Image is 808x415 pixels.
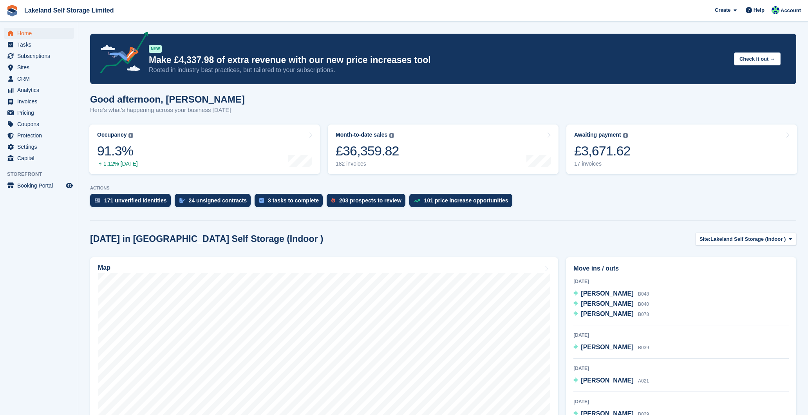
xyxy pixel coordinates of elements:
span: [PERSON_NAME] [581,310,633,317]
span: B039 [638,345,649,350]
div: Month-to-date sales [336,132,387,138]
div: 203 prospects to review [339,197,401,204]
a: Lakeland Self Storage Limited [21,4,117,17]
span: B048 [638,291,649,297]
a: menu [4,180,74,191]
div: [DATE] [573,398,789,405]
div: 182 invoices [336,161,399,167]
div: Awaiting payment [574,132,621,138]
a: menu [4,130,74,141]
span: Site: [700,235,710,243]
img: icon-info-grey-7440780725fd019a000dd9b08b2336e03edf1995a4989e88bcd33f0948082b44.svg [128,133,133,138]
span: [PERSON_NAME] [581,300,633,307]
button: Site: Lakeland Self Storage (Indoor ) [695,233,796,245]
span: B078 [638,312,649,317]
div: 91.3% [97,143,138,159]
span: [PERSON_NAME] [581,377,633,384]
div: Occupancy [97,132,127,138]
span: Pricing [17,107,64,118]
h1: Good afternoon, [PERSON_NAME] [90,94,245,105]
span: Invoices [17,96,64,107]
a: menu [4,39,74,50]
img: price-adjustments-announcement-icon-8257ccfd72463d97f412b2fc003d46551f7dbcb40ab6d574587a9cd5c0d94... [94,32,148,76]
button: Check it out → [734,52,781,65]
div: [DATE] [573,365,789,372]
div: £36,359.82 [336,143,399,159]
a: 171 unverified identities [90,194,175,211]
div: 101 price increase opportunities [424,197,508,204]
span: Settings [17,141,64,152]
span: Tasks [17,39,64,50]
span: [PERSON_NAME] [581,290,633,297]
a: Occupancy 91.3% 1.12% [DATE] [89,125,320,174]
div: 1.12% [DATE] [97,161,138,167]
a: menu [4,62,74,73]
a: 101 price increase opportunities [409,194,516,211]
a: menu [4,28,74,39]
img: task-75834270c22a3079a89374b754ae025e5fb1db73e45f91037f5363f120a921f8.svg [259,198,264,203]
div: [DATE] [573,332,789,339]
img: verify_identity-adf6edd0f0f0b5bbfe63781bf79b02c33cf7c696d77639b501bdc392416b5a36.svg [95,198,100,203]
span: B040 [638,301,649,307]
a: menu [4,96,74,107]
div: 24 unsigned contracts [189,197,247,204]
div: 17 invoices [574,161,631,167]
a: menu [4,107,74,118]
img: contract_signature_icon-13c848040528278c33f63329250d36e43548de30e8caae1d1a13099fd9432cc5.svg [179,198,185,203]
span: [PERSON_NAME] [581,344,633,350]
a: 24 unsigned contracts [175,194,255,211]
a: [PERSON_NAME] A021 [573,376,649,386]
p: Rooted in industry best practices, but tailored to your subscriptions. [149,66,728,74]
img: prospect-51fa495bee0391a8d652442698ab0144808aea92771e9ea1ae160a38d050c398.svg [331,198,335,203]
a: menu [4,73,74,84]
h2: [DATE] in [GEOGRAPHIC_DATA] Self Storage (Indoor ) [90,234,323,244]
img: price_increase_opportunities-93ffe204e8149a01c8c9dc8f82e8f89637d9d84a8eef4429ea346261dce0b2c0.svg [414,199,420,202]
a: [PERSON_NAME] B078 [573,309,649,319]
div: £3,671.62 [574,143,631,159]
span: Storefront [7,170,78,178]
a: Month-to-date sales £36,359.82 182 invoices [328,125,559,174]
a: [PERSON_NAME] B039 [573,343,649,353]
a: menu [4,51,74,61]
a: menu [4,153,74,164]
span: CRM [17,73,64,84]
span: Protection [17,130,64,141]
span: Booking Portal [17,180,64,191]
span: Sites [17,62,64,73]
img: icon-info-grey-7440780725fd019a000dd9b08b2336e03edf1995a4989e88bcd33f0948082b44.svg [389,133,394,138]
div: 171 unverified identities [104,197,167,204]
a: [PERSON_NAME] B040 [573,299,649,309]
a: menu [4,85,74,96]
a: menu [4,141,74,152]
span: Home [17,28,64,39]
span: Capital [17,153,64,164]
span: Account [781,7,801,14]
span: Create [715,6,730,14]
p: ACTIONS [90,186,796,191]
a: 3 tasks to complete [255,194,327,211]
div: 3 tasks to complete [268,197,319,204]
p: Here's what's happening across your business [DATE] [90,106,245,115]
p: Make £4,337.98 of extra revenue with our new price increases tool [149,54,728,66]
img: stora-icon-8386f47178a22dfd0bd8f6a31ec36ba5ce8667c1dd55bd0f319d3a0aa187defe.svg [6,5,18,16]
h2: Map [98,264,110,271]
span: Help [754,6,765,14]
span: Coupons [17,119,64,130]
h2: Move ins / outs [573,264,789,273]
a: [PERSON_NAME] B048 [573,289,649,299]
span: A021 [638,378,649,384]
div: NEW [149,45,162,53]
span: Lakeland Self Storage (Indoor ) [710,235,786,243]
span: Subscriptions [17,51,64,61]
a: menu [4,119,74,130]
img: Steve Aynsley [772,6,779,14]
div: [DATE] [573,278,789,285]
a: Awaiting payment £3,671.62 17 invoices [566,125,797,174]
a: Preview store [65,181,74,190]
span: Analytics [17,85,64,96]
img: icon-info-grey-7440780725fd019a000dd9b08b2336e03edf1995a4989e88bcd33f0948082b44.svg [623,133,628,138]
a: 203 prospects to review [327,194,409,211]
